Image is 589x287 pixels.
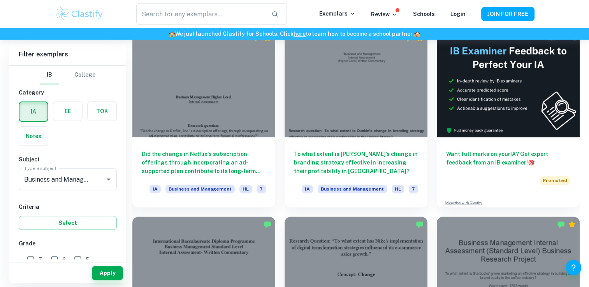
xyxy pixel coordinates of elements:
[19,102,47,121] button: IA
[88,102,116,121] button: TOK
[55,6,104,22] img: Clastify logo
[437,30,580,207] a: Want full marks on yourIA? Get expert feedback from an IB examiner!PromotedAdvertise with Clastify
[86,255,89,264] span: 5
[264,34,271,42] div: Premium
[19,239,117,248] h6: Grade
[19,155,117,164] h6: Subject
[62,255,66,264] span: 6
[294,150,418,175] h6: To what extent is [PERSON_NAME]’s change in branding strategy effective in increasing their profi...
[257,185,266,193] span: 7
[371,10,397,19] p: Review
[169,31,175,37] span: 🏫
[39,255,42,264] span: 7
[481,7,534,21] button: JOIN FOR FREE
[19,88,117,97] h6: Category
[40,66,95,84] div: Filter type choice
[2,30,587,38] h6: We just launched Clastify for Schools. Click to learn how to become a school partner.
[53,102,82,121] button: EE
[294,31,306,37] a: here
[165,185,235,193] span: Business and Management
[103,174,114,185] button: Open
[414,31,420,37] span: 🏫
[19,203,117,211] h6: Criteria
[318,185,387,193] span: Business and Management
[437,30,580,137] img: Thumbnail
[239,185,252,193] span: HL
[285,30,427,207] a: To what extent is [PERSON_NAME]’s change in branding strategy effective in increasing their profi...
[319,9,355,18] p: Exemplars
[445,200,482,206] a: Advertise with Clastify
[557,220,565,228] img: Marked
[40,66,59,84] button: IB
[416,220,424,228] img: Marked
[409,185,418,193] span: 7
[24,165,56,171] label: Type a subject
[149,185,161,193] span: IA
[132,30,275,207] a: Did the change in Netflix's subscription offerings through incorporating an ad-supported plan con...
[9,44,126,65] h6: Filter exemplars
[568,220,576,228] div: Premium
[528,159,534,166] span: 🎯
[450,11,466,17] a: Login
[416,34,424,42] div: Premium
[566,260,581,275] button: Help and Feedback
[413,11,435,17] a: Schools
[264,220,271,228] img: Marked
[136,3,265,25] input: Search for any exemplars...
[92,266,123,280] button: Apply
[19,216,117,230] button: Select
[142,150,266,175] h6: Did the change in Netflix's subscription offerings through incorporating an ad-supported plan con...
[302,185,313,193] span: IA
[540,176,570,185] span: Promoted
[74,66,95,84] button: College
[392,185,404,193] span: HL
[19,127,48,145] button: Notes
[446,150,570,167] h6: Want full marks on your IA ? Get expert feedback from an IB examiner!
